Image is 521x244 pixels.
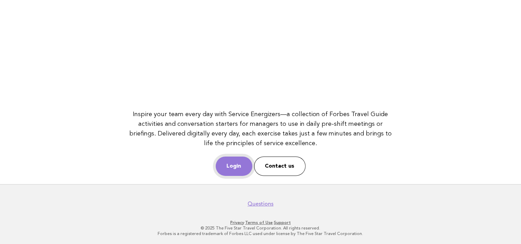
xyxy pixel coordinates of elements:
a: Contact us [254,157,306,176]
p: © 2025 The Five Star Travel Corporation. All rights reserved. [49,225,472,231]
a: Support [274,220,291,225]
a: Login [216,157,252,176]
a: Questions [248,200,273,207]
p: Inspire your team every day with Service Energizers—a collection of Forbes Travel Guide activitie... [129,110,392,148]
p: · · [49,220,472,225]
a: Privacy [230,220,244,225]
a: Terms of Use [245,220,273,225]
p: Forbes is a registered trademark of Forbes LLC used under license by The Five Star Travel Corpora... [49,231,472,236]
